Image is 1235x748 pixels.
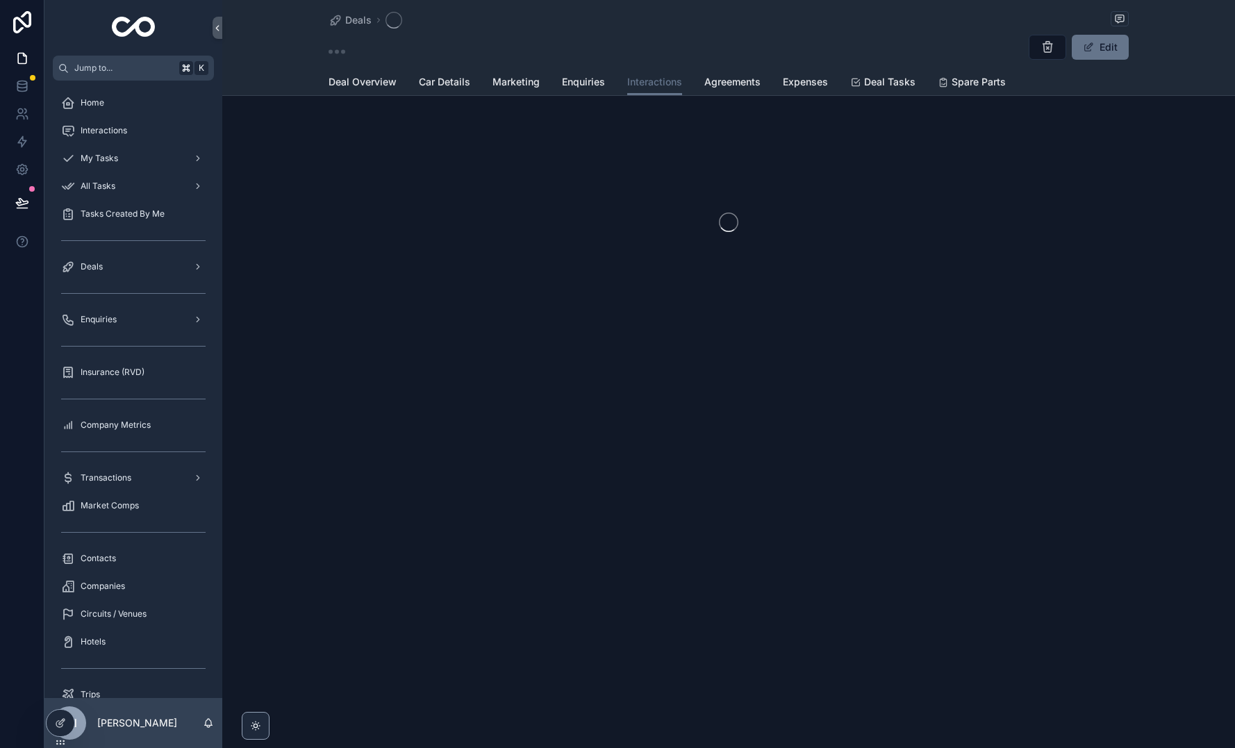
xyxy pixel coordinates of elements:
span: Insurance (RVD) [81,367,144,378]
a: Hotels [53,629,214,654]
span: Spare Parts [952,75,1006,89]
a: Interactions [53,118,214,143]
span: Home [81,97,104,108]
a: Trips [53,682,214,707]
a: Marketing [492,69,540,97]
span: Interactions [81,125,127,136]
a: Spare Parts [938,69,1006,97]
span: All Tasks [81,181,115,192]
span: Interactions [627,75,682,89]
a: Circuits / Venues [53,601,214,626]
span: Circuits / Venues [81,608,147,620]
a: My Tasks [53,146,214,171]
span: Trips [81,689,100,700]
a: Market Comps [53,493,214,518]
a: Companies [53,574,214,599]
span: Company Metrics [81,419,151,431]
a: Transactions [53,465,214,490]
a: Car Details [419,69,470,97]
a: Agreements [704,69,761,97]
span: Tasks Created By Me [81,208,165,219]
span: Deals [345,13,372,27]
a: All Tasks [53,174,214,199]
a: Enquiries [562,69,605,97]
a: Contacts [53,546,214,571]
a: Enquiries [53,307,214,332]
a: Deal Overview [329,69,397,97]
a: Tasks Created By Me [53,201,214,226]
span: Deal Overview [329,75,397,89]
img: App logo [112,17,156,39]
span: Enquiries [81,314,117,325]
a: Interactions [627,69,682,96]
a: Deals [53,254,214,279]
a: Deals [329,13,372,27]
div: scrollable content [44,81,222,698]
a: Company Metrics [53,413,214,438]
span: Car Details [419,75,470,89]
button: Jump to...K [53,56,214,81]
span: Hotels [81,636,106,647]
span: Deals [81,261,103,272]
a: Deal Tasks [850,69,915,97]
a: Insurance (RVD) [53,360,214,385]
span: Agreements [704,75,761,89]
a: Home [53,90,214,115]
span: Expenses [783,75,828,89]
span: Enquiries [562,75,605,89]
span: Market Comps [81,500,139,511]
span: Deal Tasks [864,75,915,89]
span: Contacts [81,553,116,564]
p: [PERSON_NAME] [97,716,177,730]
span: Jump to... [74,63,174,74]
span: Companies [81,581,125,592]
span: Marketing [492,75,540,89]
span: K [196,63,207,74]
a: Expenses [783,69,828,97]
button: Edit [1072,35,1129,60]
span: Transactions [81,472,131,483]
span: My Tasks [81,153,118,164]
